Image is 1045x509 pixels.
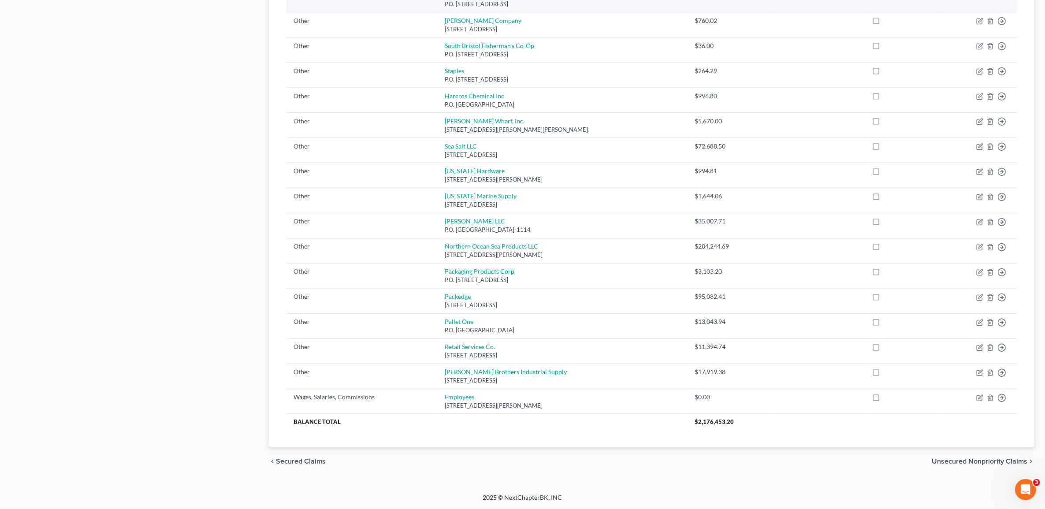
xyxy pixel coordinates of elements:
[695,67,765,75] div: $264.29
[695,167,765,175] div: $994.81
[294,242,431,251] div: Other
[294,267,431,276] div: Other
[445,376,681,385] div: [STREET_ADDRESS]
[695,267,765,276] div: $3,103.20
[445,92,504,100] a: Harcros Chemical Inc
[294,317,431,326] div: Other
[445,42,534,49] a: South Bristol Fisherman's Co-Op
[695,192,765,201] div: $1,644.06
[445,167,505,175] a: [US_STATE] Hardware
[445,175,681,184] div: [STREET_ADDRESS][PERSON_NAME]
[445,192,517,200] a: [US_STATE] Marine Supply
[445,25,681,33] div: [STREET_ADDRESS]
[445,201,681,209] div: [STREET_ADDRESS]
[445,401,681,410] div: [STREET_ADDRESS][PERSON_NAME]
[445,151,681,159] div: [STREET_ADDRESS]
[445,293,471,300] a: Packedge
[932,458,1034,465] button: Unsecured Nonpriority Claims chevron_right
[695,217,765,226] div: $35,007.71
[445,217,505,225] a: [PERSON_NAME] LLC
[695,16,765,25] div: $760.02
[695,342,765,351] div: $11,394.74
[294,67,431,75] div: Other
[445,142,477,150] a: Sea Salt LLC
[445,393,474,401] a: Employees
[695,41,765,50] div: $36.00
[445,318,473,325] a: Pallet One
[269,458,276,465] i: chevron_left
[286,414,688,430] th: Balance Total
[294,16,431,25] div: Other
[445,100,681,109] div: P.O. [GEOGRAPHIC_DATA]
[445,226,681,234] div: P.O. [GEOGRAPHIC_DATA]-1114
[445,17,521,24] a: [PERSON_NAME] Company
[445,326,681,334] div: P.O. [GEOGRAPHIC_DATA]
[294,217,431,226] div: Other
[294,192,431,201] div: Other
[294,142,431,151] div: Other
[294,393,431,401] div: Wages, Salaries, Commissions
[695,92,765,100] div: $996.80
[445,117,524,125] a: [PERSON_NAME] Wharf, Inc.
[271,493,774,509] div: 2025 © NextChapterBK, INC
[695,368,765,376] div: $17,919.38
[276,458,326,465] span: Secured Claims
[294,342,431,351] div: Other
[445,50,681,59] div: P.O. [STREET_ADDRESS]
[1033,479,1040,486] span: 3
[1015,479,1036,500] iframe: Intercom live chat
[445,67,464,74] a: Staples
[445,75,681,84] div: P.O. [STREET_ADDRESS]
[695,393,765,401] div: $0.00
[445,301,681,309] div: [STREET_ADDRESS]
[269,458,326,465] button: chevron_left Secured Claims
[294,117,431,126] div: Other
[445,126,681,134] div: [STREET_ADDRESS][PERSON_NAME][PERSON_NAME]
[695,142,765,151] div: $72,688.50
[445,351,681,360] div: [STREET_ADDRESS]
[445,276,681,284] div: P.O. [STREET_ADDRESS]
[294,167,431,175] div: Other
[445,251,681,259] div: [STREET_ADDRESS][PERSON_NAME]
[932,458,1027,465] span: Unsecured Nonpriority Claims
[695,292,765,301] div: $95,082.41
[294,292,431,301] div: Other
[695,317,765,326] div: $13,043.94
[1027,458,1034,465] i: chevron_right
[445,242,538,250] a: Northern Ocean Sea Products LLC
[294,41,431,50] div: Other
[445,368,567,375] a: [PERSON_NAME] Brothers Industrial Supply
[695,418,734,425] span: $2,176,453.20
[445,343,495,350] a: Retail Services Co.
[294,368,431,376] div: Other
[695,117,765,126] div: $5,670.00
[445,268,514,275] a: Packaging Products Corp
[294,92,431,100] div: Other
[695,242,765,251] div: $284,244.69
